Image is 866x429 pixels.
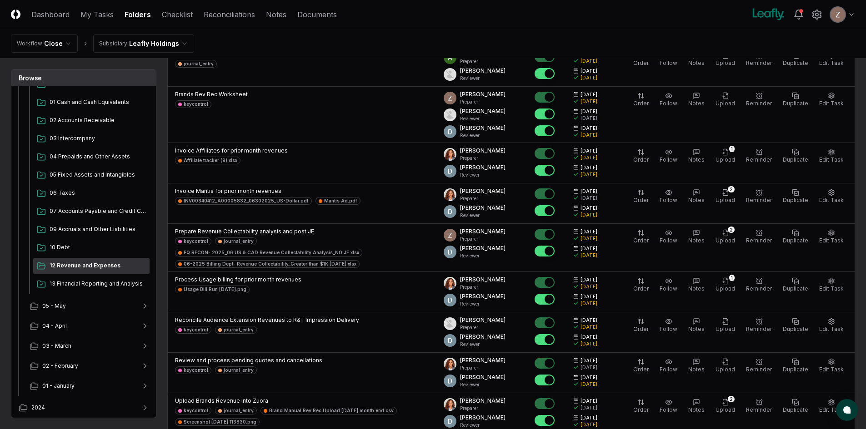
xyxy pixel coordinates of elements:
div: Mantis Ad.pdf [324,197,357,204]
span: Follow [660,100,677,107]
span: Edit Task [819,366,844,373]
a: FQ RECON- 2025_06 US & CAD Revenue Collectability Analysis_NO JE.xlsx [175,249,362,256]
button: Notes [686,90,706,109]
button: Order [631,227,651,247]
span: Reminder [746,156,772,163]
button: Edit Task [817,50,846,69]
span: [DATE] [581,317,597,324]
nav: breadcrumb [11,35,194,53]
img: ACg8ocLdVaUJ3SPYiWtV1SCOCLc5fH8jwZS3X49UX5Q0z8zS0ESX3Ok=s96-c [444,277,456,290]
a: Checklist [162,9,193,20]
span: Duplicate [783,100,808,107]
button: 2Upload [714,397,737,416]
div: [DATE] [581,212,597,218]
p: Preparer [460,284,506,291]
button: Duplicate [781,147,810,166]
span: Duplicate [783,156,808,163]
div: journal_entry [224,326,254,333]
img: ACg8ocLdVaUJ3SPYiWtV1SCOCLc5fH8jwZS3X49UX5Q0z8zS0ESX3Ok=s96-c [444,148,456,161]
p: Process Usage billing for prior month revenues [175,276,301,284]
button: Edit Task [817,316,846,335]
p: [PERSON_NAME] [460,292,506,301]
p: [PERSON_NAME] [460,333,506,341]
button: Order [631,147,651,166]
button: Notes [686,316,706,335]
div: [DATE] [581,324,597,330]
div: journal_entry [184,60,214,67]
a: Folders [125,9,151,20]
div: FQ RECON- 2025_06 US & CAD Revenue Collectability Analysis_NO JE.xlsx [184,249,359,256]
button: 04 - April [22,316,157,336]
img: ACg8ocLeIi4Jlns6Fsr4lO0wQ1XJrFQvF4yUjbLrd1AsCAOmrfa1KQ=s96-c [444,415,456,428]
div: [DATE] [581,300,597,307]
div: keycontrol [184,101,208,108]
button: Order [631,356,651,375]
button: Duplicate [781,187,810,206]
button: Order [631,397,651,416]
button: Follow [658,316,679,335]
div: [DATE] [581,252,597,259]
span: [DATE] [581,276,597,283]
p: [PERSON_NAME] [460,244,506,252]
p: [PERSON_NAME] [460,124,506,132]
button: Edit Task [817,90,846,109]
button: Notes [686,227,706,247]
a: 09 Accruals and Other Liabilities [33,222,150,238]
button: Mark complete [535,188,555,199]
div: keycontrol [184,238,208,245]
span: Notes [688,100,705,107]
a: 10 Debt [33,240,150,256]
span: 04 Prepaids and Other Assets [50,153,146,161]
span: Order [633,156,649,163]
div: Workflow [17,39,42,48]
div: [DATE] [581,283,597,290]
span: Follow [660,156,677,163]
div: 06-2025 Billing Dept- Revenue Collectability_Greater than $1K [DATE].xlsx [184,261,356,267]
button: Follow [658,397,679,416]
button: Mark complete [535,317,555,328]
span: 12 Revenue and Expenses [50,261,146,270]
img: ACg8ocLeIi4Jlns6Fsr4lO0wQ1XJrFQvF4yUjbLrd1AsCAOmrfa1KQ=s96-c [444,205,456,218]
span: Reminder [746,325,772,332]
span: Order [633,59,649,66]
span: 01 - January [42,382,75,390]
a: Dashboard [31,9,70,20]
span: Edit Task [819,100,844,107]
img: ACg8ocLdVaUJ3SPYiWtV1SCOCLc5fH8jwZS3X49UX5Q0z8zS0ESX3Ok=s96-c [444,398,456,411]
button: Reminder [744,276,774,295]
span: Upload [716,366,735,373]
button: Upload [714,50,737,69]
span: Edit Task [819,59,844,66]
img: ACg8ocJfBSitaon9c985KWe3swqK2kElzkAv-sHk65QWxGQz4ldowg=s96-c [444,108,456,121]
span: Upload [716,100,735,107]
p: [PERSON_NAME] [460,227,506,236]
button: Duplicate [781,276,810,295]
span: [DATE] [581,108,597,115]
span: Follow [660,237,677,244]
div: 2 [728,186,735,192]
span: Duplicate [783,366,808,373]
img: ACg8ocLeIi4Jlns6Fsr4lO0wQ1XJrFQvF4yUjbLrd1AsCAOmrfa1KQ=s96-c [444,294,456,306]
a: 05 Fixed Assets and Intangibles [33,167,150,183]
p: Reviewer [460,252,506,259]
button: Duplicate [781,316,810,335]
button: Mark complete [535,277,555,288]
div: [DATE] [581,171,597,178]
p: [PERSON_NAME] [460,163,506,172]
div: Brand Manual Rev Rec Upload [DATE] month end.csv [269,407,394,414]
span: 10 Debt [50,243,146,251]
button: 05 - May [22,296,157,316]
span: Edit Task [819,197,844,203]
span: 2024 [31,404,45,412]
img: ACg8ocKnDsamp5-SE65NkOhq35AnOBarAXdzXQ03o9g231ijNgHgyA=s96-c [444,92,456,104]
p: [PERSON_NAME] [460,107,506,115]
button: Mark complete [535,205,555,216]
img: Logo [11,10,20,19]
div: INV00340412_A00005832_06302025_US-Dollar.pdf [184,197,309,204]
span: Upload [716,156,735,163]
span: Notes [688,237,705,244]
div: journal_entry [224,238,254,245]
span: Upload [716,237,735,244]
button: Upload [714,356,737,375]
span: Notes [688,366,705,373]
